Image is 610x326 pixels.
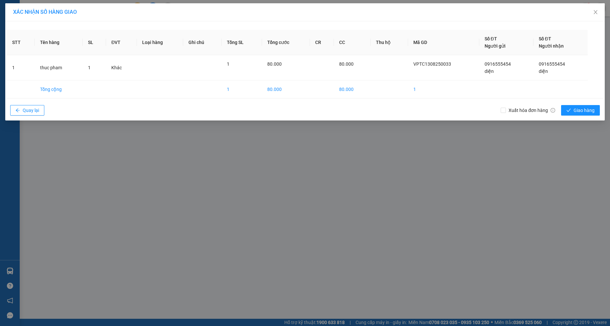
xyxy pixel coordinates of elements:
[539,69,548,74] span: diện
[334,80,371,98] td: 80.000
[15,108,20,113] span: arrow-left
[408,30,479,55] th: Mã GD
[262,80,310,98] td: 80.000
[485,43,506,49] span: Người gửi
[408,80,479,98] td: 1
[35,80,83,98] td: Tổng cộng
[310,30,334,55] th: CR
[485,69,494,74] span: diện
[339,61,354,67] span: 80.000
[222,30,262,55] th: Tổng SL
[267,61,282,67] span: 80.000
[183,30,222,55] th: Ghi chú
[413,61,451,67] span: VPTC1308250033
[593,10,598,15] span: close
[7,30,35,55] th: STT
[106,30,137,55] th: ĐVT
[137,30,183,55] th: Loại hàng
[561,105,600,116] button: checkGiao hàng
[539,36,551,41] span: Số ĐT
[227,61,229,67] span: 1
[574,107,595,114] span: Giao hàng
[13,9,77,15] span: XÁC NHẬN SỐ HÀNG GIAO
[83,30,106,55] th: SL
[566,108,571,113] span: check
[88,65,91,70] span: 1
[551,108,555,113] span: info-circle
[485,36,497,41] span: Số ĐT
[35,55,83,80] td: thuc pham
[222,80,262,98] td: 1
[106,55,137,80] td: Khác
[539,61,565,67] span: 0916555454
[262,30,310,55] th: Tổng cước
[23,107,39,114] span: Quay lại
[539,43,564,49] span: Người nhận
[7,55,35,80] td: 1
[35,30,83,55] th: Tên hàng
[10,105,44,116] button: arrow-leftQuay lại
[586,3,605,22] button: Close
[485,61,511,67] span: 0916555454
[371,30,408,55] th: Thu hộ
[334,30,371,55] th: CC
[506,107,558,114] span: Xuất hóa đơn hàng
